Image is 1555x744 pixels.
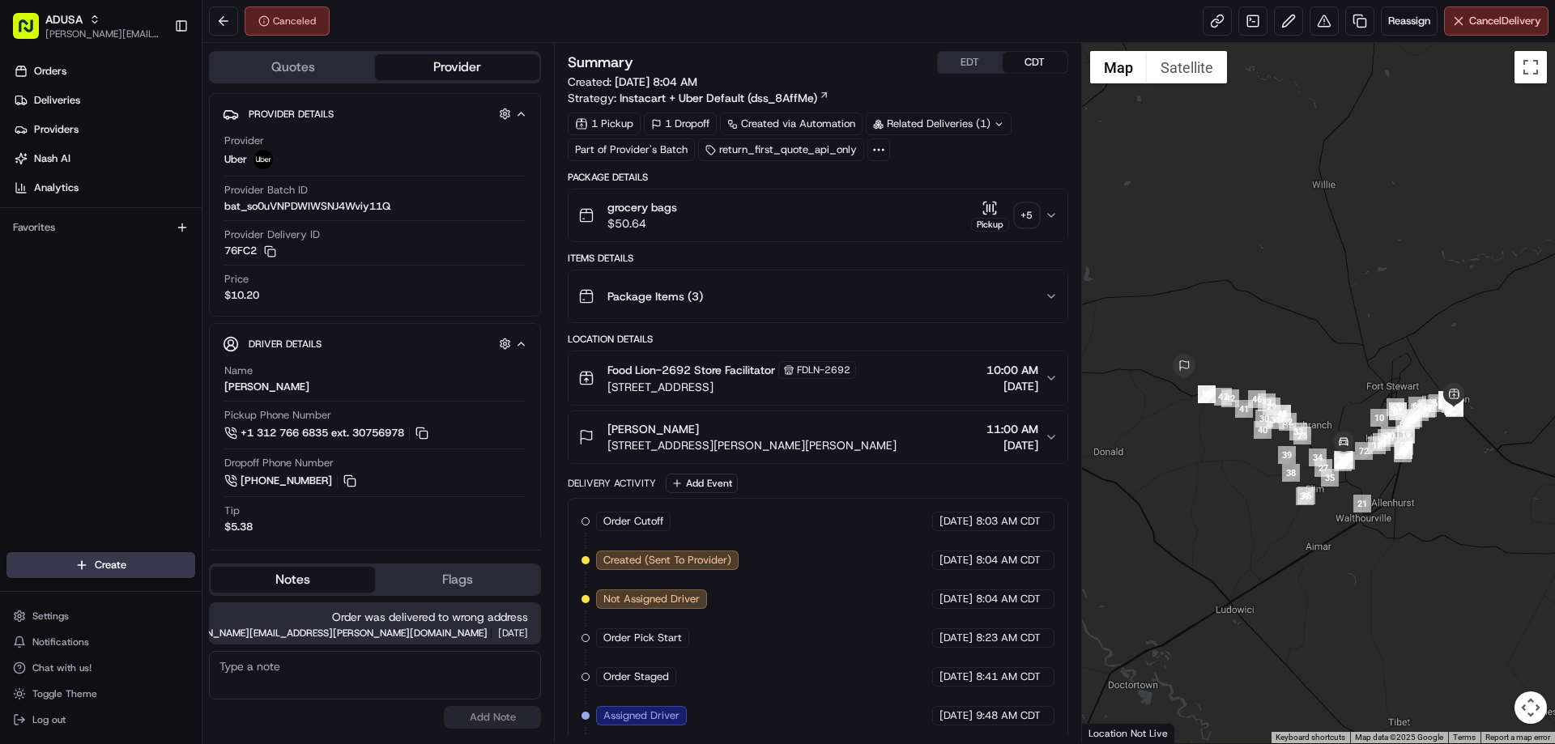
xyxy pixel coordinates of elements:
[1394,444,1412,462] div: 18
[1263,398,1280,415] div: 29
[6,605,195,627] button: Settings
[224,520,253,534] div: $5.38
[375,567,539,593] button: Flags
[971,218,1009,232] div: Pickup
[1221,389,1239,407] div: 42
[1003,52,1067,73] button: CDT
[1355,733,1443,742] span: Map data ©2025 Google
[1267,411,1284,429] div: 31
[34,151,70,166] span: Nash AI
[698,138,864,161] div: return_first_quote_api_only
[16,236,29,249] div: 📗
[375,54,539,80] button: Provider
[620,90,829,106] a: Instacart + Uber Default (dss_8AffMe)
[1411,403,1429,421] div: 2
[1444,6,1549,36] button: CancelDelivery
[720,113,863,135] div: Created via Automation
[1403,409,1421,427] div: 68
[249,338,322,351] span: Driver Details
[1485,733,1550,742] a: Report a map error
[32,661,92,674] span: Chat with us!
[1417,400,1435,418] div: 54
[249,108,334,121] span: Provider Details
[1235,400,1253,418] div: 41
[1353,495,1371,512] div: 21
[245,6,330,36] div: Canceled
[1515,51,1547,83] button: Toggle fullscreen view
[32,713,66,726] span: Log out
[568,252,1067,265] div: Items Details
[1368,436,1386,454] div: 12
[620,90,817,106] span: Instacart + Uber Default (dss_8AffMe)
[224,244,276,258] button: 76FC2
[16,155,45,184] img: 1736555255976-a54dd68f-1ca7-489b-9aae-adbdc363a1c4
[568,55,633,70] h3: Summary
[1445,398,1463,415] div: 58
[1248,390,1266,408] div: 46
[1438,391,1456,409] div: 9
[224,272,249,287] span: Price
[1446,399,1463,417] div: 60
[1273,405,1291,423] div: 45
[241,474,332,488] span: [PHONE_NUMBER]
[34,122,79,137] span: Providers
[1469,14,1541,28] span: Cancel Delivery
[1336,451,1353,469] div: 26
[866,113,1012,135] div: Related Deliveries (1)
[1321,469,1339,487] div: 35
[1255,410,1273,427] div: 30
[224,134,264,148] span: Provider
[224,288,259,303] span: $10.20
[1444,397,1462,415] div: 57
[1278,446,1296,464] div: 39
[1404,410,1422,427] div: 1
[45,11,83,28] button: ADUSA
[986,378,1038,394] span: [DATE]
[1147,51,1227,83] button: Show satellite imagery
[1515,691,1547,724] button: Map camera controls
[1282,464,1300,482] div: 38
[16,65,295,91] p: Welcome 👋
[153,235,260,251] span: API Documentation
[607,421,699,437] span: [PERSON_NAME]
[569,411,1067,463] button: [PERSON_NAME][STREET_ADDRESS][PERSON_NAME][PERSON_NAME]11:00 AM[DATE]
[42,104,267,121] input: Clear
[1334,451,1352,469] div: 73
[939,631,973,645] span: [DATE]
[173,628,488,638] span: [PERSON_NAME][EMAIL_ADDRESS][PERSON_NAME][DOMAIN_NAME]
[34,181,79,195] span: Analytics
[939,514,973,529] span: [DATE]
[6,6,168,45] button: ADUSA[PERSON_NAME][EMAIL_ADDRESS][PERSON_NAME][DOMAIN_NAME]
[976,553,1041,568] span: 8:04 AM CDT
[32,687,97,700] span: Toggle Theme
[32,610,69,623] span: Settings
[6,87,202,113] a: Deliveries
[95,558,126,572] span: Create
[6,631,195,653] button: Notifications
[222,609,528,625] span: Order was delivered to wrong address
[986,421,1038,437] span: 11:00 AM
[1082,723,1175,743] div: Location Not Live
[34,64,66,79] span: Orders
[1276,732,1345,743] button: Keyboard shortcuts
[971,200,1009,232] button: Pickup
[569,270,1067,322] button: Package Items (3)
[607,215,677,232] span: $50.64
[986,437,1038,453] span: [DATE]
[976,592,1041,606] span: 8:04 AM CDT
[603,592,700,606] span: Not Assigned Driver
[568,477,656,490] div: Delivery Activity
[224,456,334,470] span: Dropoff Phone Number
[607,288,703,304] span: Package Items ( 3 )
[1419,399,1437,417] div: 67
[568,74,697,90] span: Created:
[607,362,775,378] span: Food Lion-2692 Store Facilitator
[568,113,641,135] div: 1 Pickup
[211,567,375,593] button: Notes
[253,150,273,169] img: profile_uber_ahold_partner.png
[939,553,973,568] span: [DATE]
[1337,452,1355,470] div: 13
[224,472,359,490] a: [PHONE_NUMBER]
[1198,385,1216,403] div: 51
